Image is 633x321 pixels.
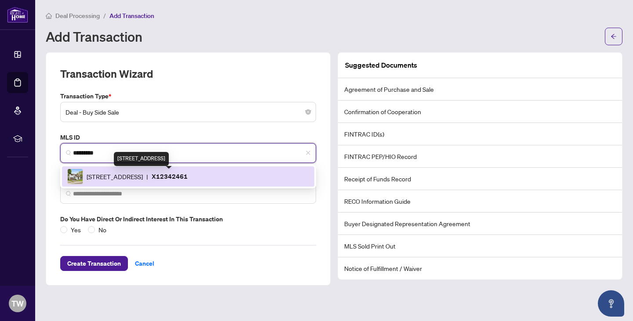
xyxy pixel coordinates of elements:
h1: Add Transaction [46,29,142,43]
span: Deal Processing [55,12,100,20]
span: home [46,13,52,19]
label: Transaction Type [60,91,316,101]
span: [STREET_ADDRESS] [87,172,143,181]
button: Create Transaction [60,256,128,271]
button: Open asap [598,290,624,317]
span: TW [11,297,24,310]
li: MLS Sold Print Out [338,235,622,257]
label: MLS ID [60,133,316,142]
span: Deal - Buy Side Sale [65,104,311,120]
span: Cancel [135,256,154,271]
label: Do you have direct or indirect interest in this transaction [60,214,316,224]
span: close [306,150,311,155]
li: Agreement of Purchase and Sale [338,78,622,101]
img: search_icon [66,150,71,155]
img: IMG-X12342461_1.jpg [68,169,83,184]
p: X12342461 [152,171,188,181]
article: Suggested Documents [345,60,417,71]
li: RECO Information Guide [338,190,622,213]
span: Yes [67,225,84,234]
button: Cancel [128,256,161,271]
span: arrow-left [611,33,617,40]
li: FINTRAC PEP/HIO Record [338,145,622,168]
span: Create Transaction [67,256,121,271]
div: [STREET_ADDRESS] [114,152,169,166]
span: | [146,172,148,181]
li: Confirmation of Cooperation [338,101,622,123]
span: No [95,225,110,234]
img: search_icon [66,191,71,196]
li: Buyer Designated Representation Agreement [338,213,622,235]
li: / [103,11,106,21]
li: Receipt of Funds Record [338,168,622,190]
img: logo [7,7,28,23]
span: Add Transaction [109,12,154,20]
span: close-circle [306,109,311,115]
li: Notice of Fulfillment / Waiver [338,257,622,279]
li: FINTRAC ID(s) [338,123,622,145]
h2: Transaction Wizard [60,67,153,81]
